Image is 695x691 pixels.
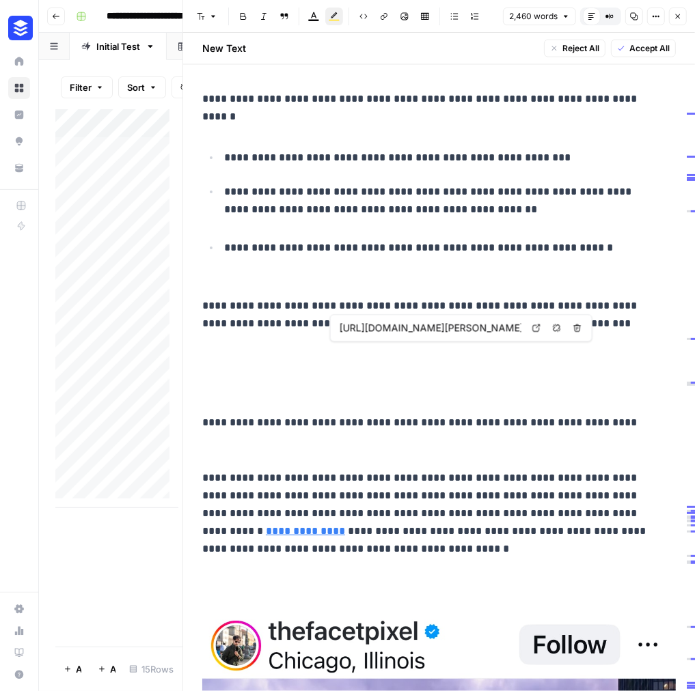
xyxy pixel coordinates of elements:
[8,620,30,642] a: Usage
[202,42,246,55] h2: New Text
[118,76,166,98] button: Sort
[8,157,30,179] a: Your Data
[90,658,124,680] button: Add 10 Rows
[124,658,179,680] div: 15 Rows
[8,77,30,99] a: Browse
[70,33,167,60] a: Initial Test
[127,81,145,94] span: Sort
[503,8,576,25] button: 2,460 words
[8,16,33,40] img: Buffer Logo
[544,40,605,57] button: Reject All
[70,81,92,94] span: Filter
[110,662,115,676] span: Add 10 Rows
[61,76,113,98] button: Filter
[55,658,90,680] button: Add Row
[76,662,81,676] span: Add Row
[629,42,670,55] span: Accept All
[509,10,558,23] span: 2,460 words
[8,598,30,620] a: Settings
[8,51,30,72] a: Home
[562,42,599,55] span: Reject All
[611,40,676,57] button: Accept All
[8,642,30,664] a: Learning Hub
[8,104,30,126] a: Insights
[8,664,30,686] button: Help + Support
[8,11,30,45] button: Workspace: Buffer
[8,130,30,152] a: Opportunities
[167,33,243,60] a: Blank
[96,40,140,53] div: Initial Test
